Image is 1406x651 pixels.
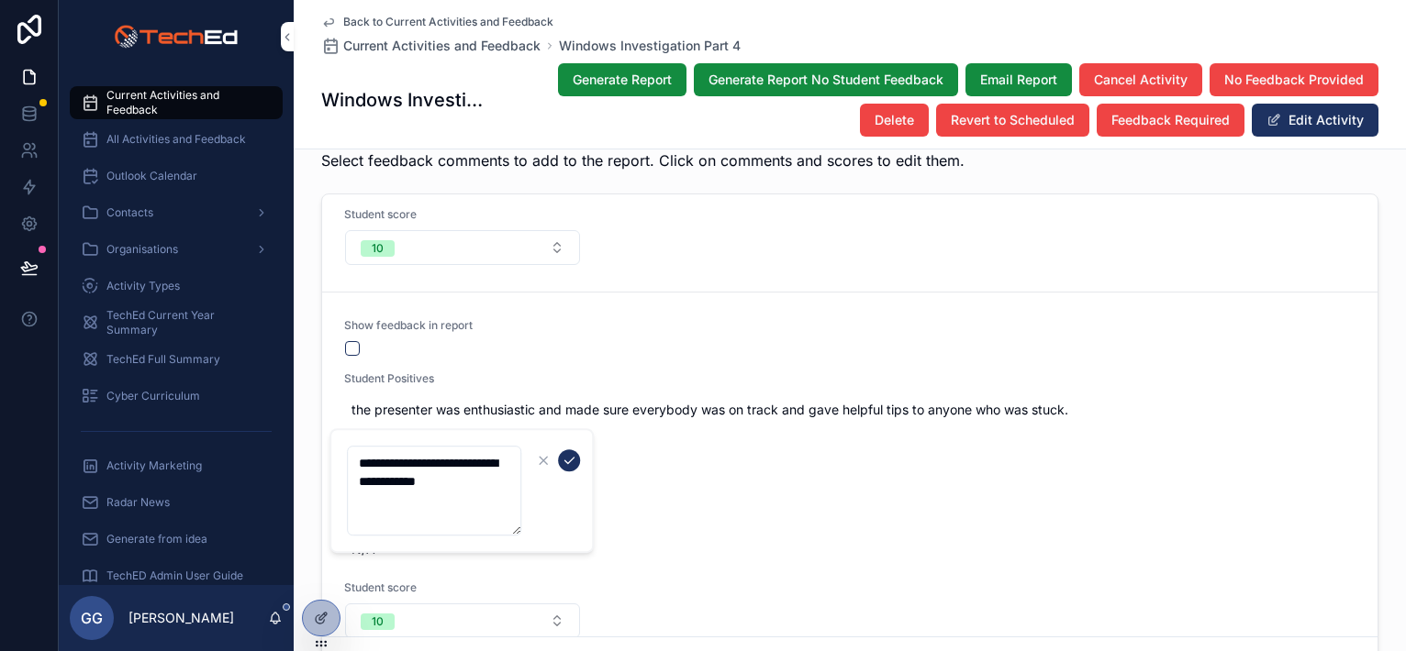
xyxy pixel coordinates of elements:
[106,458,202,473] span: Activity Marketing
[1224,71,1364,89] span: No Feedback Provided
[951,111,1075,129] span: Revert to Scheduled
[1097,104,1244,137] button: Feedback Required
[980,71,1057,89] span: Email Report
[106,88,264,117] span: Current Activities and Feedback
[1079,63,1202,96] button: Cancel Activity
[345,603,580,638] button: Select Button
[106,308,264,337] span: TechEd Current Year Summary
[321,149,965,171] p: Select feedback comments to add to the report. Click on comments and scores to edit them.
[70,270,283,303] a: Activity Types
[344,371,1356,386] span: Student Positives
[59,73,294,585] div: scrollable content
[351,470,1348,489] span: N/A
[875,111,914,129] span: Delete
[1094,71,1188,89] span: Cancel Activity
[344,207,581,222] span: Student score
[1210,63,1378,96] button: No Feedback Provided
[321,87,488,113] h1: Windows Investigation Part 4
[81,607,103,629] span: GG
[106,169,197,183] span: Outlook Calendar
[70,449,283,482] a: Activity Marketing
[1111,111,1230,129] span: Feedback Required
[1252,104,1378,137] button: Edit Activity
[372,240,384,257] div: 10
[106,205,153,220] span: Contacts
[106,279,180,293] span: Activity Types
[351,401,1348,419] span: the presenter was enthusiastic and made sure everybody was on track and gave helpful tips to anyo...
[709,71,943,89] span: Generate Report No Student Feedback
[860,104,929,137] button: Delete
[344,441,1356,456] span: Student Challenges
[558,63,686,96] button: Generate Report
[106,389,200,403] span: Cyber Curriculum
[70,523,283,556] a: Generate from idea
[106,495,170,510] span: Radar News
[70,123,283,156] a: All Activities and Feedback
[70,196,283,229] a: Contacts
[70,160,283,193] a: Outlook Calendar
[344,511,1356,525] span: Student Improvements
[344,580,581,595] span: Student score
[372,613,384,630] div: 10
[114,22,238,51] img: App logo
[345,230,580,265] button: Select Button
[106,568,243,583] span: TechED Admin User Guide
[936,104,1089,137] button: Revert to Scheduled
[343,15,553,29] span: Back to Current Activities and Feedback
[106,132,246,147] span: All Activities and Feedback
[573,71,672,89] span: Generate Report
[559,37,741,55] a: Windows Investigation Part 4
[106,532,207,546] span: Generate from idea
[70,233,283,266] a: Organisations
[70,343,283,376] a: TechEd Full Summary
[128,609,234,627] p: [PERSON_NAME]
[351,540,1348,558] span: N/A
[106,352,220,367] span: TechEd Full Summary
[343,37,541,55] span: Current Activities and Feedback
[106,242,178,257] span: Organisations
[70,380,283,413] a: Cyber Curriculum
[694,63,958,96] button: Generate Report No Student Feedback
[70,559,283,592] a: TechED Admin User Guide
[344,318,581,333] span: Show feedback in report
[321,37,541,55] a: Current Activities and Feedback
[965,63,1072,96] button: Email Report
[70,86,283,119] a: Current Activities and Feedback
[321,15,553,29] a: Back to Current Activities and Feedback
[70,306,283,339] a: TechEd Current Year Summary
[70,486,283,519] a: Radar News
